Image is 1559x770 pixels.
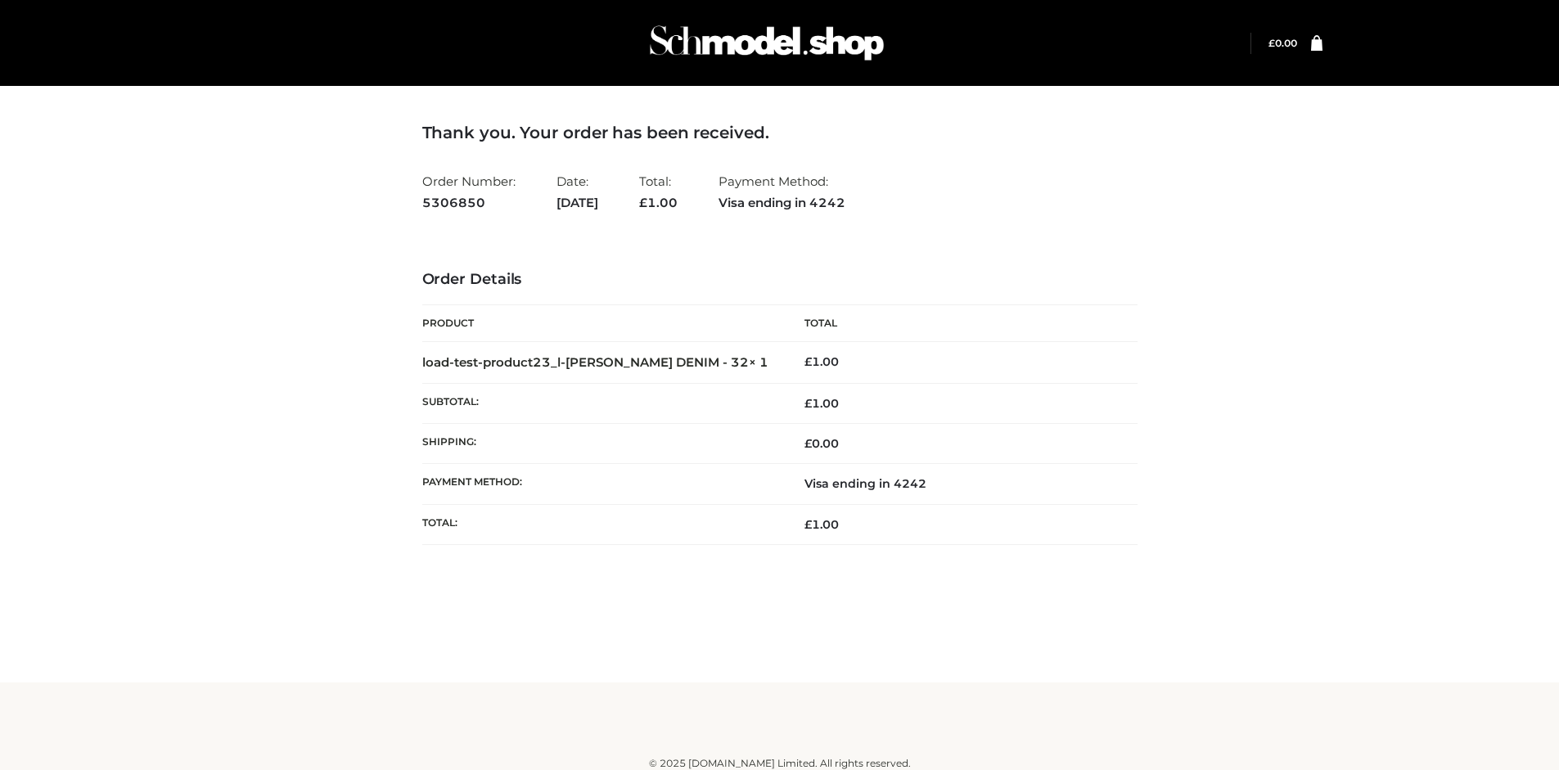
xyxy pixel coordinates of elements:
[422,123,1138,142] h3: Thank you. Your order has been received.
[422,464,780,504] th: Payment method:
[644,11,890,75] img: Schmodel Admin 964
[804,354,839,369] bdi: 1.00
[804,517,812,532] span: £
[780,464,1138,504] td: Visa ending in 4242
[422,383,780,423] th: Subtotal:
[780,305,1138,342] th: Total
[422,271,1138,289] h3: Order Details
[719,192,845,214] strong: Visa ending in 4242
[422,167,516,217] li: Order Number:
[804,436,812,451] span: £
[639,195,678,210] span: 1.00
[422,424,780,464] th: Shipping:
[556,192,598,214] strong: [DATE]
[422,504,780,544] th: Total:
[804,436,839,451] bdi: 0.00
[804,517,839,532] span: 1.00
[804,396,839,411] span: 1.00
[749,354,768,370] strong: × 1
[556,167,598,217] li: Date:
[422,354,768,370] strong: load-test-product23_l-[PERSON_NAME] DENIM - 32
[639,167,678,217] li: Total:
[639,195,647,210] span: £
[719,167,845,217] li: Payment Method:
[422,192,516,214] strong: 5306850
[1268,37,1275,49] span: £
[422,305,780,342] th: Product
[1268,37,1297,49] a: £0.00
[1268,37,1297,49] bdi: 0.00
[804,396,812,411] span: £
[804,354,812,369] span: £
